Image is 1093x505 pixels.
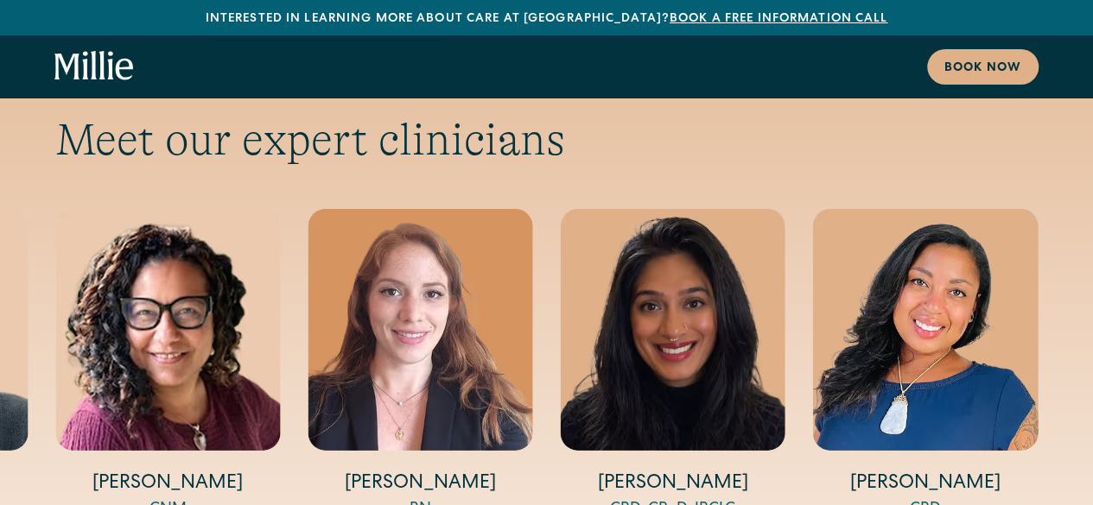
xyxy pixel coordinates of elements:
[561,471,785,498] h4: [PERSON_NAME]
[670,13,887,25] a: Book a free information call
[927,49,1039,85] a: Book now
[308,471,532,498] h4: [PERSON_NAME]
[944,60,1021,78] div: Book now
[813,471,1038,498] h4: [PERSON_NAME]
[55,471,280,498] h4: [PERSON_NAME]
[54,51,134,82] a: home
[55,113,1038,167] h2: Meet our expert clinicians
